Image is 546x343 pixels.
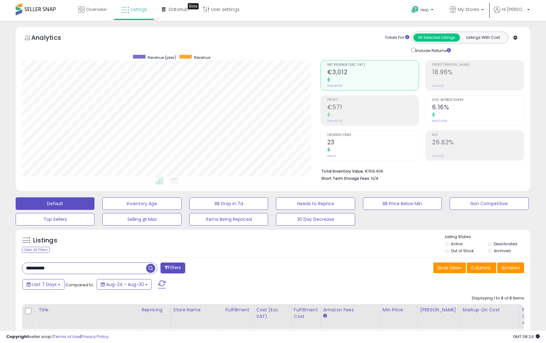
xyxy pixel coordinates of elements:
[432,84,444,88] small: Prev: N/A
[460,34,506,42] button: Listings With Cost
[513,334,540,340] span: 2025-09-8 08:24 GMT
[421,7,429,13] span: Help
[38,307,136,313] div: Title
[6,334,109,340] div: seller snap | |
[173,307,220,313] div: Store Name
[383,307,415,313] div: Min Price
[321,169,364,174] b: Total Inventory Value:
[471,265,491,271] span: Columns
[141,307,168,313] div: Repricing
[31,33,73,44] h5: Analytics
[16,213,94,226] button: Top Sellers
[407,47,458,54] div: Include Returns
[502,6,525,13] span: Hi [PERSON_NAME]
[450,197,528,210] button: Non Competitive
[161,262,185,273] button: Filters
[432,63,524,67] span: Profit [PERSON_NAME]
[189,213,268,226] button: Items Being Repriced
[467,262,496,273] button: Columns
[22,247,50,253] div: Clear All Filters
[323,307,377,313] div: Amazon Fees
[458,6,479,13] span: My Stores
[494,248,511,253] label: Archived
[323,313,327,319] small: Amazon Fees.
[494,241,517,247] label: Deactivated
[327,63,419,67] span: Net Revenue (Exc. VAT)
[432,69,524,77] h2: 18.96%
[169,6,188,13] span: DataHub
[81,334,109,340] a: Privacy Policy
[460,304,519,329] th: The percentage added to the cost of goods (COGS) that forms the calculator for Min & Max prices.
[102,197,181,210] button: Inventory Age
[327,104,419,112] h2: €571
[131,6,147,13] span: Listings
[148,55,176,60] span: Revenue (prev)
[106,281,144,288] span: Aug-24 - Aug-30
[363,197,442,210] button: BB Price Below Min
[294,307,318,320] div: Fulfillment Cost
[327,139,419,147] h2: 23
[406,1,440,20] a: Help
[194,55,210,60] span: Revenue
[16,197,94,210] button: Default
[6,334,29,340] strong: Copyright
[432,104,524,112] h2: 6.16%
[189,197,268,210] button: BB Drop in 7d
[432,119,447,123] small: Prev: 0.00%
[463,307,517,313] div: Markup on Cost
[276,213,355,226] button: 30 Day Decrease
[321,167,519,174] li: €159,406
[451,241,462,247] label: Active
[451,248,474,253] label: Out of Stock
[86,6,106,13] span: Overview
[256,307,288,320] div: Cost (Exc. VAT)
[23,279,64,290] button: Last 7 Days
[32,281,57,288] span: Last 7 Days
[188,3,199,9] div: Tooltip anchor
[102,213,181,226] button: Selling @ Max
[494,6,530,20] a: Hi [PERSON_NAME]
[433,262,466,273] button: Save View
[420,307,457,313] div: [PERSON_NAME]
[327,98,419,102] span: Profit
[472,295,524,301] div: Displaying 1 to 8 of 8 items
[54,334,80,340] a: Terms of Use
[432,139,524,147] h2: 26.82%
[327,69,419,77] h2: €3,012
[432,133,524,137] span: ROI
[327,133,419,137] span: Ordered Items
[497,262,524,273] button: Actions
[97,279,152,290] button: Aug-24 - Aug-30
[432,154,444,158] small: Prev: N/A
[445,234,530,240] p: Listing States:
[65,282,94,288] span: Compared to:
[371,175,379,181] span: N/A
[522,307,544,320] div: Fulfillable Quantity
[385,35,409,41] div: Totals For
[411,6,419,13] i: Get Help
[432,98,524,102] span: Avg. Buybox Share
[413,34,460,42] button: All Selected Listings
[321,176,370,181] b: Short Term Storage Fees:
[327,154,336,158] small: Prev: 0
[327,84,343,88] small: Prev: €0.00
[225,307,251,313] div: Fulfillment
[276,197,355,210] button: Needs to Reprice
[33,236,57,245] h5: Listings
[327,119,343,123] small: Prev: €0.00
